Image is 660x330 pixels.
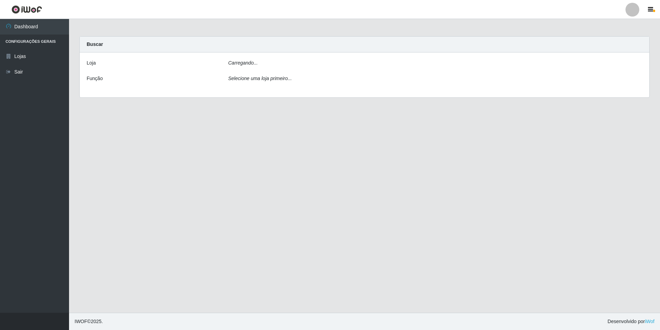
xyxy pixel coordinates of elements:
a: iWof [645,319,654,324]
label: Loja [87,59,96,67]
label: Função [87,75,103,82]
i: Carregando... [228,60,258,66]
span: © 2025 . [75,318,103,325]
img: CoreUI Logo [11,5,42,14]
strong: Buscar [87,41,103,47]
span: IWOF [75,319,87,324]
i: Selecione uma loja primeiro... [228,76,292,81]
span: Desenvolvido por [608,318,654,325]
